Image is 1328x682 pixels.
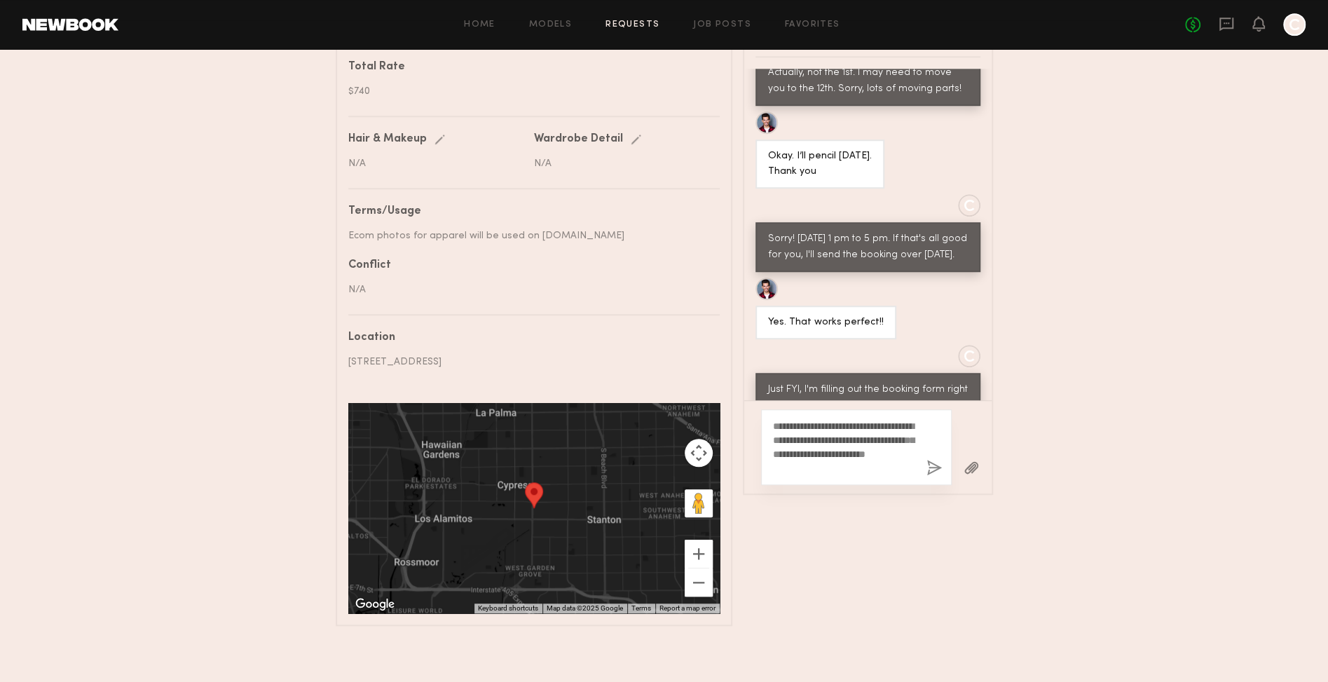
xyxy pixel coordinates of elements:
[605,20,659,29] a: Requests
[352,595,398,613] a: Open this area in Google Maps (opens a new window)
[478,603,538,613] button: Keyboard shortcuts
[529,20,572,29] a: Models
[1283,13,1306,36] a: C
[659,604,716,612] a: Report a map error
[534,156,709,171] div: N/A
[685,489,713,517] button: Drag Pegman onto the map to open Street View
[348,332,709,343] div: Location
[768,382,968,430] div: Just FYI, I'm filling out the booking form right now. But I had your rate as $185 per hour when I...
[348,282,709,297] div: N/A
[768,149,872,181] div: Okay. I’ll pencil [DATE]. Thank you
[685,439,713,467] button: Map camera controls
[348,229,709,243] div: Ecom photos for apparel will be used on [DOMAIN_NAME]
[534,134,623,145] div: Wardrobe Detail
[348,84,709,99] div: $740
[785,20,840,29] a: Favorites
[352,595,398,613] img: Google
[631,604,651,612] a: Terms
[348,134,427,145] div: Hair & Makeup
[348,156,523,171] div: N/A
[768,65,968,97] div: Actually, not the 1st. I may need to move you to the 12th. Sorry, lots of moving parts!
[685,568,713,596] button: Zoom out
[464,20,495,29] a: Home
[348,260,709,271] div: Conflict
[348,62,709,73] div: Total Rate
[768,231,968,264] div: Sorry! [DATE] 1 pm to 5 pm. If that's all good for you, I'll send the booking over [DATE].
[693,20,751,29] a: Job Posts
[547,604,623,612] span: Map data ©2025 Google
[685,540,713,568] button: Zoom in
[348,206,709,217] div: Terms/Usage
[348,355,709,369] div: [STREET_ADDRESS]
[768,315,884,331] div: Yes. That works perfect!!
